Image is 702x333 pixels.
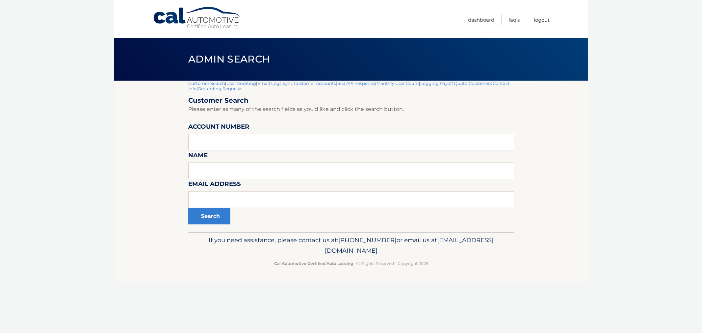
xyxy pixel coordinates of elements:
a: Logging Payoff Quote [420,81,467,86]
a: User Auditing [226,81,256,86]
a: Test API Response [337,81,375,86]
h2: Customer Search [188,96,514,105]
a: Grounding Requests [198,86,242,91]
a: Cal Automotive [153,7,242,30]
span: [PHONE_NUMBER] [338,236,397,244]
a: Customers Contact Info [188,81,509,91]
div: | | | | | | | | [188,81,514,232]
a: Email Logs [257,81,281,86]
span: Admin Search [188,53,270,65]
p: If you need assistance, please contact us at: or email us at [193,235,510,256]
p: - All Rights Reserved - Copyright 2025 [193,260,510,267]
a: Sync Customer Accounts [283,81,336,86]
a: Customer Search [188,81,225,86]
label: Name [188,150,208,163]
a: FAQ's [508,14,520,25]
a: Monthly User Count [377,81,419,86]
p: Please enter as many of the search fields as you'd like and click the search button. [188,105,514,114]
label: Email Address [188,179,241,191]
label: Account Number [188,122,249,134]
a: Logout [534,14,550,25]
button: Search [188,208,230,224]
strong: Cal Automotive Certified Auto Leasing [274,261,353,266]
a: Dashboard [468,14,494,25]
